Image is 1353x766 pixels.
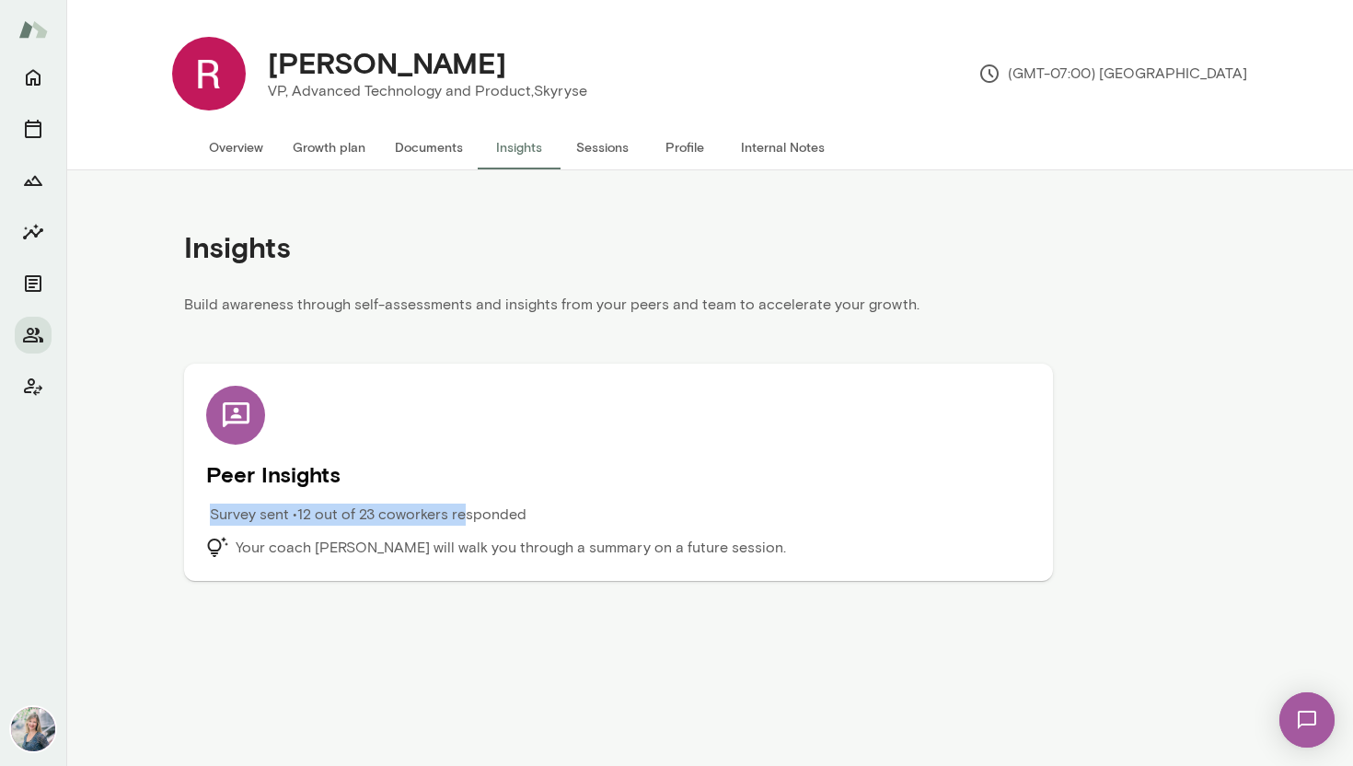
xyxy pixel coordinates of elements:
[184,229,291,264] h4: Insights
[15,265,52,302] button: Documents
[172,37,246,110] img: Rush Patel
[184,364,1053,581] div: Peer Insights Survey sent •12 out of 23 coworkers respondedYour coach [PERSON_NAME] will walk you...
[11,707,55,751] img: Mia Lewin
[15,59,52,96] button: Home
[206,386,1031,559] div: Peer Insights Survey sent •12 out of 23 coworkers respondedYour coach [PERSON_NAME] will walk you...
[380,125,478,169] button: Documents
[15,368,52,405] button: Client app
[643,125,726,169] button: Profile
[184,294,1053,327] p: Build awareness through self-assessments and insights from your peers and team to accelerate your...
[210,504,526,526] p: Survey sent • 12 out of 23 coworkers responded
[18,12,48,47] img: Mento
[726,125,839,169] button: Internal Notes
[15,317,52,354] button: Members
[236,537,786,559] p: Your coach [PERSON_NAME] will walk you through a summary on a future session.
[194,125,278,169] button: Overview
[15,110,52,147] button: Sessions
[478,125,561,169] button: Insights
[978,63,1247,85] p: (GMT-07:00) [GEOGRAPHIC_DATA]
[278,125,380,169] button: Growth plan
[15,214,52,250] button: Insights
[268,80,587,102] p: VP, Advanced Technology and Product, Skyryse
[206,459,1031,489] h5: Peer Insights
[561,125,643,169] button: Sessions
[268,45,506,80] h4: [PERSON_NAME]
[15,162,52,199] button: Growth Plan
